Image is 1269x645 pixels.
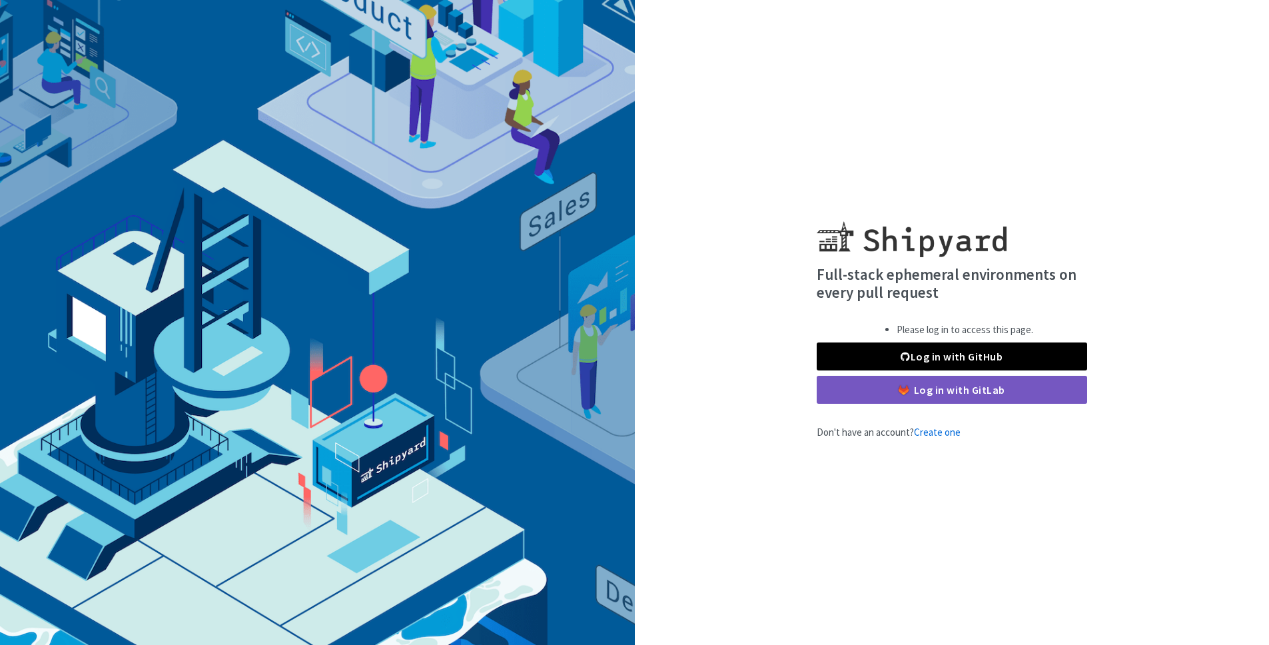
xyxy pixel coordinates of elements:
[914,426,961,438] a: Create one
[817,265,1087,302] h4: Full-stack ephemeral environments on every pull request
[817,426,961,438] span: Don't have an account?
[897,322,1033,338] li: Please log in to access this page.
[817,205,1007,257] img: Shipyard logo
[899,385,909,395] img: gitlab-color.svg
[817,342,1087,370] a: Log in with GitHub
[817,376,1087,404] a: Log in with GitLab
